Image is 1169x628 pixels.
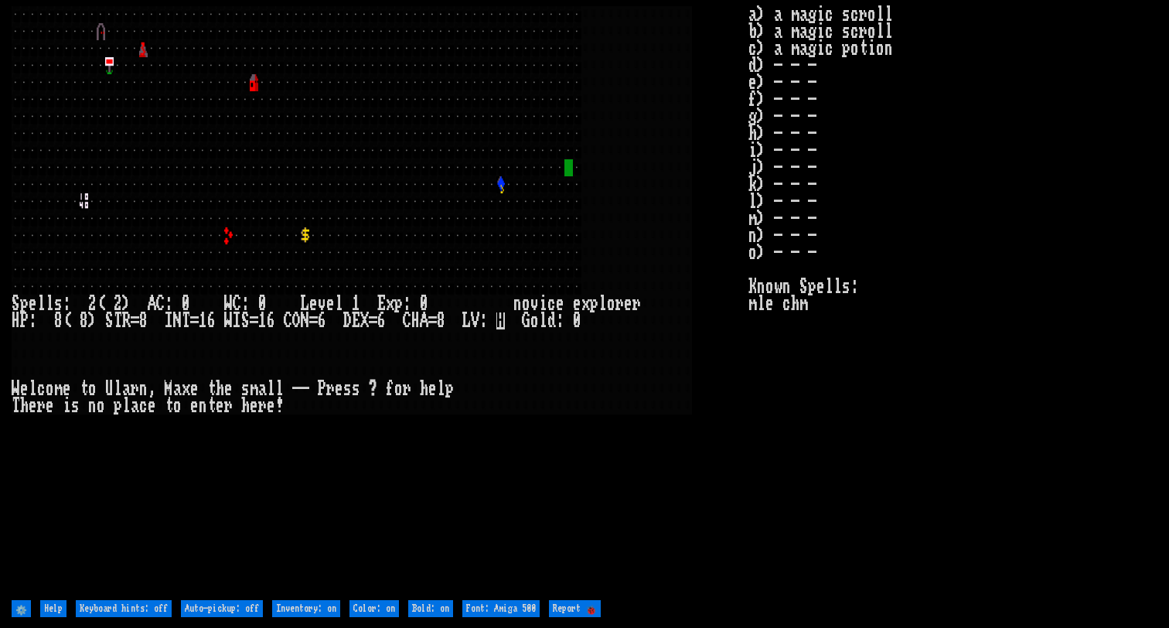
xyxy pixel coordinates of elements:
div: c [547,295,556,312]
div: l [267,381,275,398]
div: : [403,295,411,312]
input: Font: Amiga 500 [462,600,540,617]
div: s [54,295,63,312]
div: S [105,312,114,329]
div: = [190,312,199,329]
div: r [258,398,267,415]
div: a [173,381,182,398]
div: r [37,398,46,415]
div: e [556,295,564,312]
div: l [437,381,445,398]
div: r [224,398,233,415]
input: Inventory: on [272,600,340,617]
div: e [29,295,37,312]
div: : [556,312,564,329]
div: I [165,312,173,329]
div: = [369,312,377,329]
div: , [148,381,156,398]
input: Bold: on [408,600,453,617]
div: = [428,312,437,329]
div: t [207,381,216,398]
div: W [224,295,233,312]
div: N [301,312,309,329]
mark: H [496,312,505,329]
div: o [88,381,97,398]
div: p [445,381,454,398]
div: ( [97,295,105,312]
div: r [615,295,624,312]
div: n [513,295,522,312]
div: a [131,398,139,415]
div: a [122,381,131,398]
div: h [241,398,250,415]
div: p [20,295,29,312]
div: X [360,312,369,329]
div: H [12,312,20,329]
div: o [530,312,539,329]
div: e [428,381,437,398]
div: e [20,381,29,398]
div: e [624,295,632,312]
div: e [190,398,199,415]
div: o [46,381,54,398]
div: : [165,295,173,312]
div: o [173,398,182,415]
div: : [29,312,37,329]
div: = [250,312,258,329]
div: e [573,295,581,312]
div: G [522,312,530,329]
div: p [114,398,122,415]
div: : [479,312,488,329]
div: 2 [114,295,122,312]
div: 0 [258,295,267,312]
div: r [632,295,641,312]
div: e [309,295,318,312]
div: e [326,295,335,312]
div: o [394,381,403,398]
div: e [335,381,343,398]
div: : [63,295,71,312]
div: 2 [88,295,97,312]
div: I [233,312,241,329]
div: l [46,295,54,312]
div: h [20,398,29,415]
div: s [241,381,250,398]
div: O [292,312,301,329]
div: H [411,312,420,329]
div: R [122,312,131,329]
div: p [394,295,403,312]
div: ( [63,312,71,329]
div: - [301,381,309,398]
div: x [182,381,190,398]
div: e [224,381,233,398]
div: n [88,398,97,415]
div: U [105,381,114,398]
div: l [275,381,284,398]
div: c [139,398,148,415]
div: s [352,381,360,398]
div: e [63,381,71,398]
div: l [122,398,131,415]
div: e [29,398,37,415]
div: L [301,295,309,312]
div: v [530,295,539,312]
div: - [292,381,301,398]
div: e [148,398,156,415]
div: e [267,398,275,415]
div: 1 [352,295,360,312]
div: t [165,398,173,415]
div: l [539,312,547,329]
div: C [156,295,165,312]
div: P [20,312,29,329]
div: D [343,312,352,329]
div: p [590,295,598,312]
div: e [46,398,54,415]
input: Report 🐞 [549,600,601,617]
div: 8 [54,312,63,329]
div: = [309,312,318,329]
div: o [97,398,105,415]
stats: a) a magic scroll b) a magic scroll c) a magic potion d) - - - e) - - - f) - - - g) - - - h) - - ... [748,6,1157,596]
div: s [71,398,80,415]
div: 1 [258,312,267,329]
div: 8 [80,312,88,329]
